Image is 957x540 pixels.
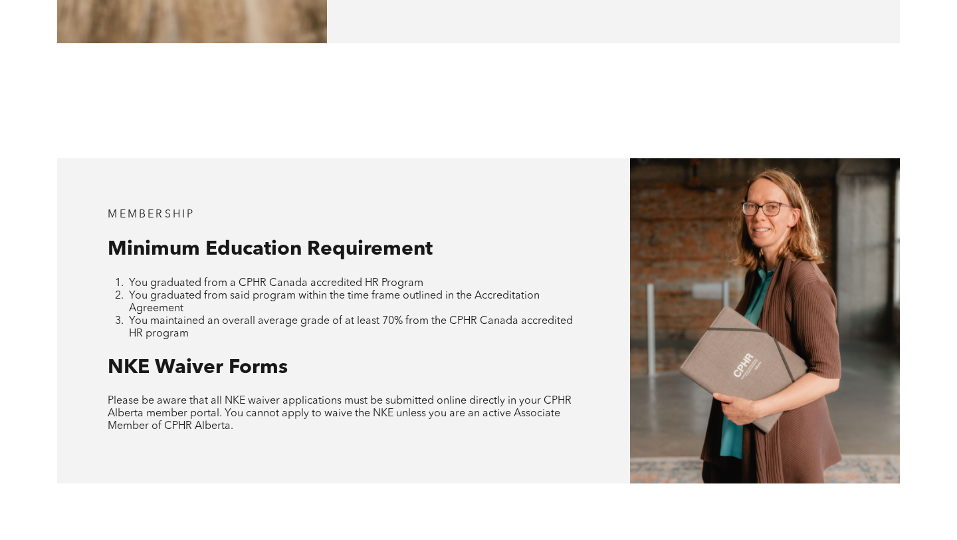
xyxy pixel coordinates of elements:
[108,239,433,259] span: Minimum Education Requirement
[129,278,423,289] span: You graduated from a CPHR Canada accredited HR Program
[108,396,572,432] span: Please be aware that all NKE waiver applications must be submitted online directly in your CPHR A...
[129,291,540,314] span: You graduated from said program within the time frame outlined in the Accreditation Agreement
[129,316,573,339] span: You maintained an overall average grade of at least 70% from the CPHR Canada accredited HR program
[108,358,288,378] span: NKE Waiver Forms
[108,209,195,220] span: MEMBERSHIP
